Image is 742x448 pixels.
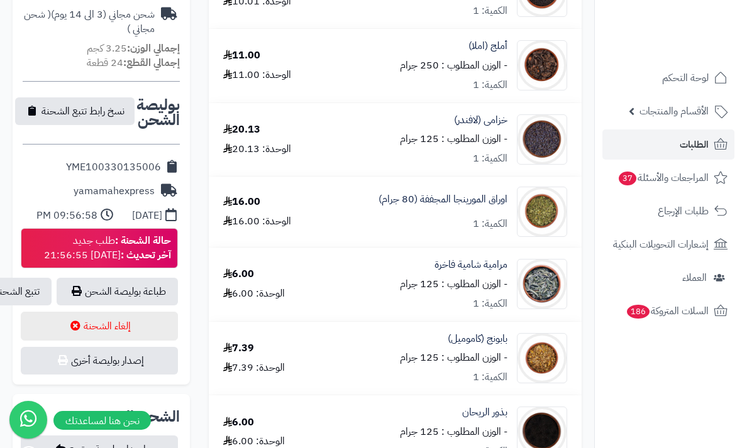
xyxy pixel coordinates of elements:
div: الوحدة: 20.13 [223,142,291,156]
small: - الوزن المطلوب : 125 جرام [400,350,507,365]
button: إلغاء الشحنة [21,312,178,341]
img: 1633578113-Chamomile-90x90.jpg [518,333,567,383]
div: طلب جديد [DATE] 21:56:55 [44,234,171,263]
div: الوحدة: 6.00 [223,287,285,301]
div: الوحدة: 11.00 [223,68,291,82]
a: خزامى (لافندر) [454,113,507,128]
a: اوراق المورينجا المجففة (80 جرام) [379,192,507,207]
img: logo-2.png [656,26,730,52]
a: بابونج (كاموميل) [448,332,507,346]
div: 6.00 [223,415,254,430]
small: - الوزن المطلوب : 250 جرام [400,58,507,73]
a: المراجعات والأسئلة37 [602,163,734,193]
button: إصدار بوليصة أخرى [21,347,178,374]
div: 16.00 [223,195,260,209]
div: 09:56:58 PM [36,209,97,223]
strong: إجمالي الوزن: [127,41,180,56]
a: لوحة التحكم [602,63,734,93]
span: العملاء [682,269,707,287]
span: السلات المتروكة [626,302,709,320]
small: - الوزن المطلوب : 125 جرام [400,276,507,292]
div: 6.00 [223,267,254,281]
div: الكمية: 1 [473,151,507,166]
strong: إجمالي القطع: [123,55,180,70]
a: السلات المتروكة186 [602,296,734,326]
h2: بوليصة الشحن [136,97,180,128]
div: 20.13 [223,123,260,137]
div: الكمية: 1 [473,4,507,18]
a: بذور الريحان [462,405,507,420]
span: 186 [626,305,650,319]
img: 1639830222-Lavender-90x90.jpg [518,114,567,165]
button: نسخ رابط تتبع الشحنة [15,97,135,125]
a: مرامية شامية فاخرة [435,258,507,272]
a: إشعارات التحويلات البنكية [602,229,734,260]
div: YME100330135006 [66,160,161,175]
span: المراجعات والأسئلة [617,169,709,187]
span: ( شحن مجاني ) [24,7,155,36]
div: yamamahexpress [74,184,155,199]
div: الوحدة: 7.39 [223,361,285,375]
span: الطلبات [680,136,709,153]
h2: الشحن المرتجع [87,409,180,424]
a: أملج (املا) [468,39,507,53]
span: 37 [618,172,636,186]
div: الكمية: 1 [473,297,507,311]
div: الكمية: 1 [473,78,507,92]
img: 1633580797-Phyllanthus-90x90.jpg [518,40,567,90]
strong: آخر تحديث : [121,248,171,263]
small: - الوزن المطلوب : 125 جرام [400,131,507,146]
span: نسخ رابط تتبع الشحنة [42,104,125,119]
a: طلبات الإرجاع [602,196,734,226]
small: 3.25 كجم [87,41,180,56]
img: 1633578113-Moringa-90x90.jpg [518,187,567,237]
small: - الوزن المطلوب : 125 جرام [400,424,507,439]
strong: حالة الشحنة : [115,233,171,248]
img: 1728019116-Sage%202-90x90.jpg [518,259,567,309]
div: 7.39 [223,341,254,356]
span: طلبات الإرجاع [658,202,709,220]
div: شحن مجاني (3 الى 14 يوم) [23,8,155,36]
div: الوحدة: 16.00 [223,214,291,229]
div: [DATE] [132,209,162,223]
span: إشعارات التحويلات البنكية [613,236,709,253]
a: الطلبات [602,129,734,160]
small: 24 قطعة [87,55,180,70]
div: الكمية: 1 [473,217,507,231]
span: الأقسام والمنتجات [640,102,709,120]
span: لوحة التحكم [662,69,709,87]
a: طباعة بوليصة الشحن [57,278,178,305]
a: العملاء [602,263,734,293]
div: 11.00 [223,48,260,63]
div: الكمية: 1 [473,370,507,385]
